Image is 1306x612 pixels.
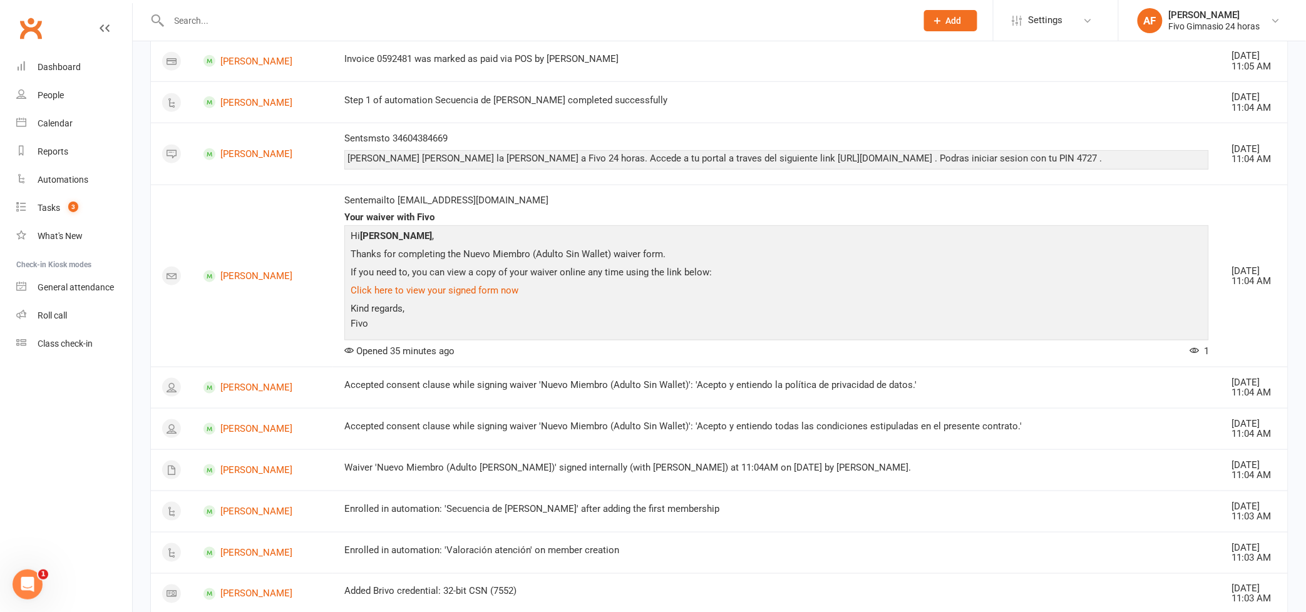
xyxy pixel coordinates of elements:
div: [DATE] 11:03 AM [1231,584,1277,604]
a: [PERSON_NAME] [203,423,322,435]
a: [PERSON_NAME] [203,148,322,160]
strong: [PERSON_NAME] [360,230,432,242]
div: Invoice 0592481 was marked as paid via POS by [PERSON_NAME] [344,54,1209,64]
a: Click here to view your signed form now [351,285,518,296]
a: [PERSON_NAME] [203,547,322,559]
span: Add [946,16,962,26]
div: [PERSON_NAME] [1169,9,1260,21]
div: AF [1138,8,1163,33]
a: Tasks 3 [16,194,132,222]
div: Added Brivo credential: 32-bit CSN (7552) [344,586,1209,597]
div: Class check-in [38,339,93,349]
div: [DATE] 11:03 AM [1231,501,1277,522]
p: Kind regards, Fivo [347,301,1206,334]
a: [PERSON_NAME] [203,588,322,600]
a: What's New [16,222,132,250]
div: Enrolled in automation: 'Secuencia de [PERSON_NAME]' after adding the first membership [344,504,1209,514]
div: Accepted consent clause while signing waiver 'Nuevo Miembro (Adulto Sin Wallet)': 'Acepto y entie... [344,421,1209,432]
div: Your waiver with Fivo [344,212,1209,223]
a: [PERSON_NAME] [203,96,322,108]
p: Thanks for completing the Nuevo Miembro (Adulto Sin Wallet) waiver form. [347,247,1206,265]
a: People [16,81,132,110]
a: Roll call [16,302,132,330]
a: [PERSON_NAME] [203,506,322,518]
div: [PERSON_NAME] [PERSON_NAME] la [PERSON_NAME] a Fivo 24 horas. Accede a tu portal a traves del sig... [347,153,1206,164]
div: Accepted consent clause while signing waiver 'Nuevo Miembro (Adulto Sin Wallet)': 'Acepto y entie... [344,380,1209,390]
button: Add [924,10,977,31]
div: Enrolled in automation: 'Valoración atención' on member creation [344,545,1209,556]
div: Dashboard [38,62,81,72]
div: Fivo Gimnasio 24 horas [1169,21,1260,32]
span: Settings [1029,6,1063,34]
a: [PERSON_NAME] [203,270,322,282]
div: Calendar [38,118,73,128]
a: Calendar [16,110,132,138]
p: Hi , [347,228,1206,247]
span: 1 [38,569,48,579]
a: [PERSON_NAME] [203,464,322,476]
div: Automations [38,175,88,185]
a: Reports [16,138,132,166]
div: Step 1 of automation Secuencia de [PERSON_NAME] completed successfully [344,95,1209,106]
iframe: Intercom live chat [13,569,43,599]
div: [DATE] 11:04 AM [1231,144,1277,165]
input: Search... [165,12,908,29]
a: General attendance kiosk mode [16,273,132,302]
div: [DATE] 11:03 AM [1231,543,1277,563]
div: [DATE] 11:04 AM [1231,419,1277,439]
span: Opened 35 minutes ago [344,345,455,357]
a: [PERSON_NAME] [203,382,322,394]
div: Waiver 'Nuevo Miembro (Adulto [PERSON_NAME])' signed internally (with [PERSON_NAME]) at 11:04AM o... [344,462,1209,473]
a: [PERSON_NAME] [203,55,322,67]
div: [DATE] 11:04 AM [1231,266,1277,287]
p: If you need to, you can view a copy of your waiver online any time using the link below: [347,265,1206,283]
span: 1 [1190,345,1209,357]
div: What's New [38,231,83,241]
a: Dashboard [16,53,132,81]
div: Tasks [38,203,60,213]
span: Sent sms to 34604384669 [344,133,448,144]
a: Clubworx [15,13,46,44]
div: [DATE] 11:04 AM [1231,92,1277,113]
a: Class kiosk mode [16,330,132,358]
div: Roll call [38,310,67,320]
div: People [38,90,64,100]
div: General attendance [38,282,114,292]
div: [DATE] 11:04 AM [1231,377,1277,398]
div: Reports [38,146,68,156]
a: Automations [16,166,132,194]
div: [DATE] 11:05 AM [1231,51,1277,71]
span: 3 [68,201,78,212]
span: Sent email to [EMAIL_ADDRESS][DOMAIN_NAME] [344,195,548,206]
div: [DATE] 11:04 AM [1231,460,1277,481]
